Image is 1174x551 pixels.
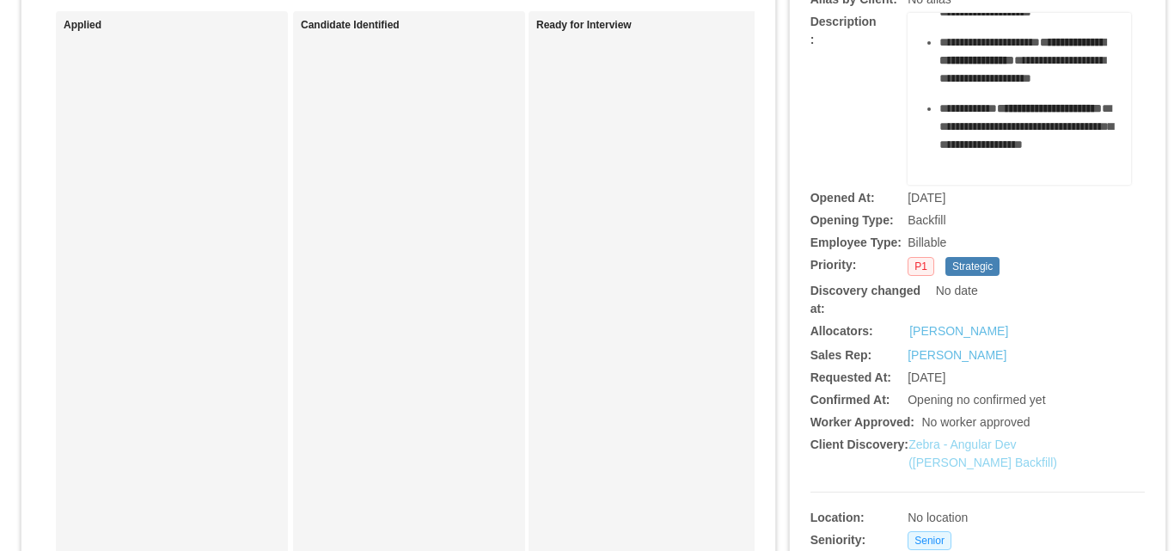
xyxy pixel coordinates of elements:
b: Location: [810,511,865,524]
span: Strategic [945,257,1000,276]
b: Opened At: [810,191,875,205]
h1: Applied [64,19,304,32]
a: Zebra - Angular Dev ([PERSON_NAME] Backfill) [908,438,1057,469]
b: Seniority: [810,533,866,547]
b: Opening Type: [810,213,894,227]
a: [PERSON_NAME] [909,322,1008,340]
b: Confirmed At: [810,393,890,407]
a: [PERSON_NAME] [908,348,1006,362]
span: No worker approved [921,415,1030,429]
b: Description: [810,15,877,46]
span: Opening no confirmed yet [908,393,1045,407]
b: Priority: [810,258,857,272]
b: Discovery changed at: [810,284,920,315]
div: rdw-wrapper [908,13,1131,185]
h1: Ready for Interview [536,19,777,32]
div: No location [908,509,1075,527]
b: Employee Type: [810,236,902,249]
span: Senior [908,531,951,550]
b: Client Discovery: [810,438,908,451]
span: P1 [908,257,934,276]
span: No date [936,284,978,297]
b: Worker Approved: [810,415,914,429]
span: [DATE] [908,370,945,384]
b: Requested At: [810,370,891,384]
b: Sales Rep: [810,348,872,362]
span: Backfill [908,213,945,227]
b: Allocators: [810,324,873,338]
span: Billable [908,236,946,249]
h1: Candidate Identified [301,19,541,32]
span: [DATE] [908,191,945,205]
